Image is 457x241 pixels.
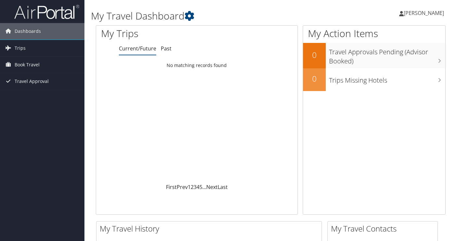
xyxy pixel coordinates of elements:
[91,9,331,23] h1: My Travel Dashboard
[188,183,191,191] a: 1
[191,183,194,191] a: 2
[15,40,26,56] span: Trips
[331,223,438,234] h2: My Travel Contacts
[303,49,326,60] h2: 0
[202,183,206,191] span: …
[14,4,79,20] img: airportal-logo.png
[15,73,49,89] span: Travel Approval
[166,183,177,191] a: First
[199,183,202,191] a: 5
[303,68,445,91] a: 0Trips Missing Hotels
[329,73,445,85] h3: Trips Missing Hotels
[119,45,156,52] a: Current/Future
[194,183,197,191] a: 3
[100,223,322,234] h2: My Travel History
[15,23,41,39] span: Dashboards
[161,45,171,52] a: Past
[101,27,209,40] h1: My Trips
[218,183,228,191] a: Last
[197,183,199,191] a: 4
[303,73,326,84] h2: 0
[96,60,298,71] td: No matching records found
[303,27,445,40] h1: My Action Items
[399,3,451,23] a: [PERSON_NAME]
[329,44,445,66] h3: Travel Approvals Pending (Advisor Booked)
[177,183,188,191] a: Prev
[15,57,40,73] span: Book Travel
[404,9,444,17] span: [PERSON_NAME]
[303,43,445,68] a: 0Travel Approvals Pending (Advisor Booked)
[206,183,218,191] a: Next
